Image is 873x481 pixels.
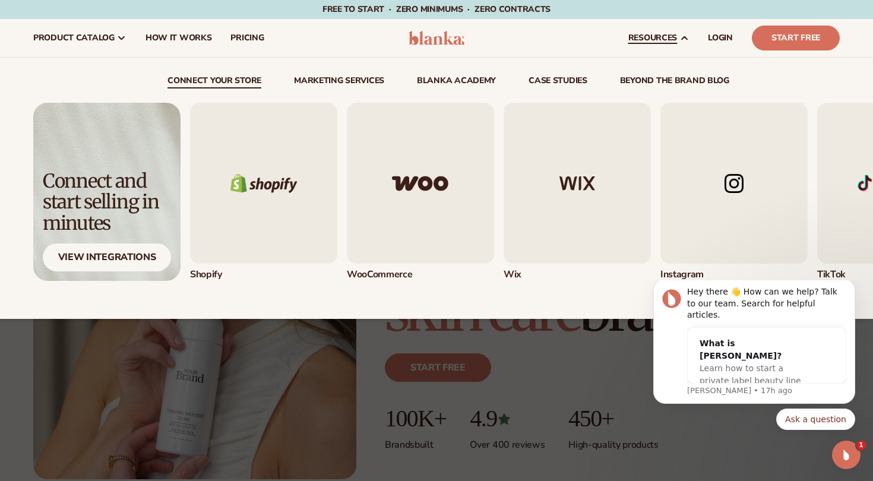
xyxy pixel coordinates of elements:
[347,103,494,281] a: Woo commerce logo. WooCommerce
[52,6,211,41] div: Hey there 👋 How can we help? Talk to our team. Search for helpful articles.
[43,243,171,271] div: View Integrations
[141,128,220,150] button: Quick reply: Ask a question
[832,441,861,469] iframe: Intercom live chat
[33,103,181,281] a: Light background with shadow. Connect and start selling in minutes View Integrations
[409,31,465,45] img: logo
[504,103,651,281] div: 3 / 5
[619,19,698,57] a: resources
[167,77,261,88] a: connect your store
[190,268,337,281] div: Shopify
[52,105,211,116] p: Message from Lee, sent 17h ago
[620,77,729,88] a: beyond the brand blog
[230,33,264,43] span: pricing
[190,103,337,281] a: Shopify logo. Shopify
[136,19,222,57] a: How It Works
[660,103,808,264] img: Instagram logo.
[52,6,211,103] div: Message content
[43,171,171,234] div: Connect and start selling in minutes
[24,19,136,57] a: product catalog
[660,268,808,281] div: Instagram
[52,48,186,129] div: What is [PERSON_NAME]?Learn how to start a private label beauty line with [PERSON_NAME]
[628,33,677,43] span: resources
[64,83,166,118] span: Learn how to start a private label beauty line with [PERSON_NAME]
[708,33,733,43] span: LOGIN
[347,103,494,281] div: 2 / 5
[504,103,651,264] img: Wix logo.
[33,33,115,43] span: product catalog
[18,128,220,150] div: Quick reply options
[190,103,337,264] img: Shopify logo.
[504,103,651,281] a: Wix logo. Wix
[698,19,742,57] a: LOGIN
[347,103,494,264] img: Woo commerce logo.
[529,77,587,88] a: case studies
[33,103,181,281] img: Light background with shadow.
[294,77,384,88] a: Marketing services
[856,441,866,450] span: 1
[417,77,496,88] a: Blanka Academy
[64,57,175,82] div: What is [PERSON_NAME]?
[322,4,551,15] span: Free to start · ZERO minimums · ZERO contracts
[752,26,840,50] a: Start Free
[660,103,808,281] div: 4 / 5
[190,103,337,281] div: 1 / 5
[221,19,273,57] a: pricing
[635,280,873,437] iframe: Intercom notifications message
[27,9,46,28] img: Profile image for Lee
[504,268,651,281] div: Wix
[347,268,494,281] div: WooCommerce
[145,33,212,43] span: How It Works
[660,103,808,281] a: Instagram logo. Instagram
